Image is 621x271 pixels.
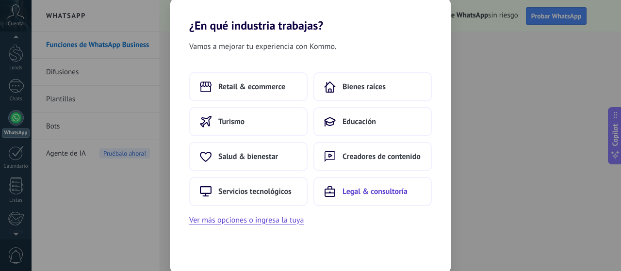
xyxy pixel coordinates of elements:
button: Turismo [189,107,308,136]
button: Bienes raíces [313,72,432,101]
span: Turismo [218,117,245,127]
span: Educación [343,117,376,127]
button: Ver más opciones o ingresa la tuya [189,214,304,226]
button: Salud & bienestar [189,142,308,171]
button: Retail & ecommerce [189,72,308,101]
button: Legal & consultoría [313,177,432,206]
button: Servicios tecnológicos [189,177,308,206]
span: Legal & consultoría [343,187,408,196]
button: Educación [313,107,432,136]
span: Vamos a mejorar tu experiencia con Kommo. [189,40,336,53]
span: Salud & bienestar [218,152,278,161]
button: Creadores de contenido [313,142,432,171]
span: Creadores de contenido [343,152,421,161]
span: Servicios tecnológicos [218,187,292,196]
span: Retail & ecommerce [218,82,285,92]
span: Bienes raíces [343,82,386,92]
